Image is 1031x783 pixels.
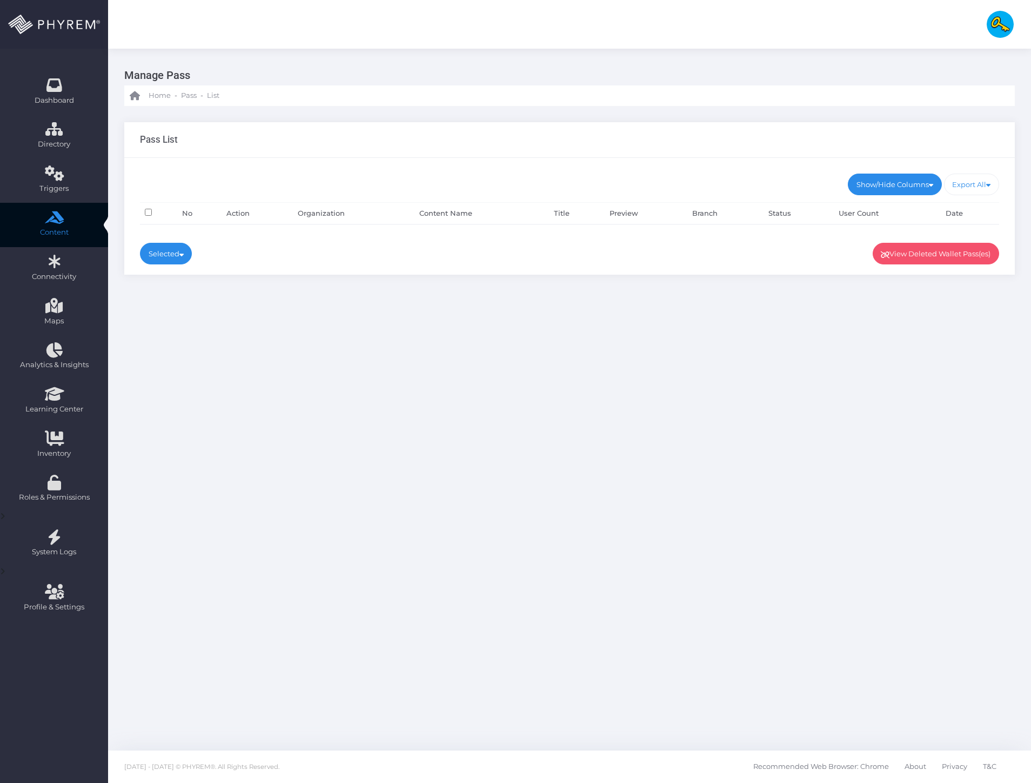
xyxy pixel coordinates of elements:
[905,751,926,783] a: About
[140,134,178,145] h3: Pass List
[7,271,101,282] span: Connectivity
[199,90,205,101] li: -
[983,751,996,783] a: T&C
[414,202,549,224] th: Content Name
[905,755,926,778] span: About
[7,404,101,415] span: Learning Center
[7,183,101,194] span: Triggers
[181,90,197,101] span: Pass
[130,85,171,106] a: Home
[753,751,889,783] a: Recommended Web Browser: Chrome
[292,202,414,224] th: Organization
[604,202,687,224] th: Preview
[942,751,967,783] a: Privacy
[177,202,220,224] th: No
[149,90,171,101] span: Home
[35,95,74,106] span: Dashboard
[140,243,192,264] a: Selected
[24,602,84,613] span: Profile & Settings
[221,202,292,224] th: Action
[181,85,197,106] a: Pass
[7,227,101,238] span: Content
[207,90,219,101] span: List
[124,65,1007,85] h3: Manage Pass
[873,243,1000,264] a: View Deleted Wallet Pass(es)
[207,85,219,106] a: List
[7,139,101,150] span: Directory
[687,202,763,224] th: Branch
[763,202,833,224] th: Status
[7,547,101,558] span: System Logs
[7,448,101,459] span: Inventory
[44,316,64,327] span: Maps
[940,202,999,224] th: Date
[944,174,1000,195] a: Export All
[983,755,996,778] span: T&C
[753,755,889,778] span: Recommended Web Browser: Chrome
[548,202,604,224] th: Title
[173,90,179,101] li: -
[7,492,101,503] span: Roles & Permissions
[7,360,101,370] span: Analytics & Insights
[833,202,940,224] th: User Count
[942,755,967,778] span: Privacy
[124,763,279,771] span: [DATE] - [DATE] © PHYREM®. All Rights Reserved.
[848,174,942,195] a: Show/Hide Columns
